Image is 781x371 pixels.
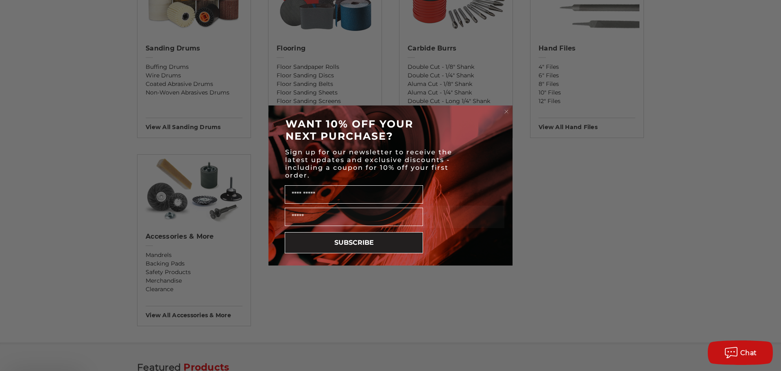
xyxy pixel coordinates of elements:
button: Close dialog [502,108,510,116]
button: SUBSCRIBE [285,232,423,253]
button: Chat [708,340,773,365]
span: WANT 10% OFF YOUR NEXT PURCHASE? [286,118,413,142]
input: Email [285,208,423,226]
span: Sign up for our newsletter to receive the latest updates and exclusive discounts - including a co... [285,148,452,179]
span: Chat [740,349,757,357]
